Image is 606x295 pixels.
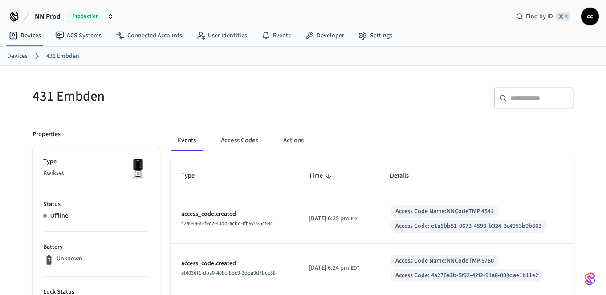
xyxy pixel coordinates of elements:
div: America/New_York [309,263,359,273]
button: Events [171,130,203,151]
h5: 431 Embden [33,87,298,105]
a: Settings [351,28,399,44]
p: Unknown [57,254,82,263]
span: ⌘ K [556,12,570,21]
span: EDT [351,215,359,223]
img: Kwikset Halo Touchscreen Wifi Enabled Smart Lock, Polished Chrome, Front [127,157,149,179]
div: Access Code Name: NNCodeTMP 4541 [395,207,494,216]
span: EDT [351,264,359,272]
span: [DATE] 6:29 pm [309,214,349,223]
div: Access Code Name: NNCodeTMP 5760 [395,256,494,266]
a: ACS Systems [48,28,109,44]
span: Details [390,169,420,183]
div: Access Code: 4a276a3b-5f92-42f2-91a8-009dae1b11e2 [395,271,538,280]
span: cc [582,8,598,24]
p: Kwikset [43,169,149,178]
div: Access Code: e1a5bb81-0673-4593-b324-3c4953b9b663 [395,222,541,231]
p: Status [43,200,149,209]
a: Connected Accounts [109,28,189,44]
span: NN Prod [35,11,61,22]
p: Properties [33,130,61,139]
span: Time [309,169,334,183]
p: Offline [50,211,68,221]
img: SeamLogoGradient.69752ec5.svg [585,272,595,286]
button: Actions [276,130,311,151]
button: Access Codes [214,130,265,151]
p: access_code.created [181,210,288,219]
a: Devices [7,52,28,61]
a: User Identities [189,28,254,44]
span: [DATE] 6:24 pm [309,263,349,273]
span: 42a04965-f9c2-43db-acbd-ffb97035c58c [181,220,273,227]
span: Find by ID [526,12,553,21]
div: America/New_York [309,214,359,223]
p: Type [43,157,149,166]
div: Find by ID⌘ K [509,8,578,24]
span: Production [68,11,103,22]
button: cc [581,8,599,25]
div: ant example [171,130,574,151]
a: 431 Embden [46,52,79,61]
a: Devices [2,28,48,44]
a: Developer [298,28,351,44]
p: Battery [43,242,149,252]
span: Type [181,169,206,183]
a: Events [254,28,298,44]
p: access_code.created [181,259,288,268]
span: ef403df1-dba0-408c-8bc9-3dba9d7bcc88 [181,269,276,277]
